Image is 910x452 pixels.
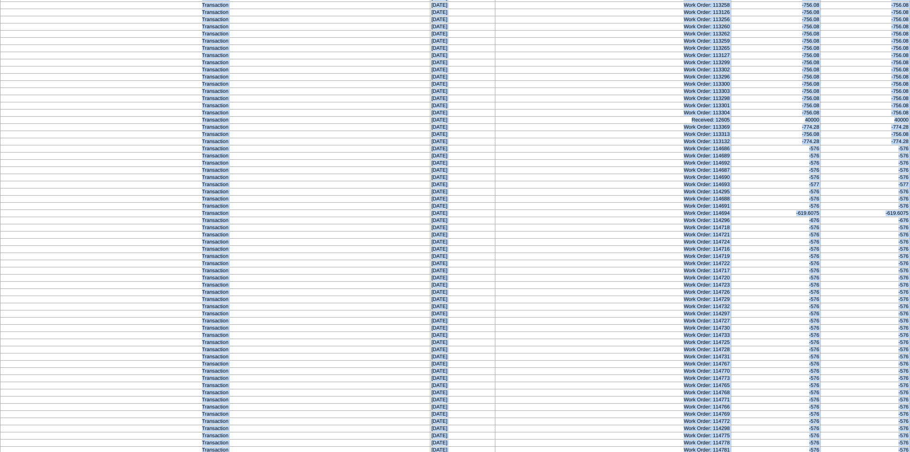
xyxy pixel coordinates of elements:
[495,138,731,145] td: Work Order: 113132
[820,353,910,361] td: -576
[0,181,430,188] td: Transaction
[731,332,820,339] td: -576
[0,239,430,246] td: Transaction
[731,303,820,310] td: -576
[0,196,430,203] td: Transaction
[430,203,495,210] td: [DATE]
[731,239,820,246] td: -576
[820,275,910,282] td: -576
[495,66,731,74] td: Work Order: 113302
[0,325,430,332] td: Transaction
[731,404,820,411] td: -576
[495,361,731,368] td: Work Order: 114767
[820,16,910,23] td: -756.08
[0,246,430,253] td: Transaction
[820,196,910,203] td: -576
[495,397,731,404] td: Work Order: 114771
[430,16,495,23] td: [DATE]
[495,224,731,232] td: Work Order: 114718
[495,102,731,110] td: Work Order: 113301
[731,174,820,181] td: -576
[731,153,820,160] td: -576
[731,88,820,95] td: -756.08
[731,52,820,59] td: -756.08
[731,38,820,45] td: -756.08
[495,318,731,325] td: Work Order: 114727
[0,361,430,368] td: Transaction
[0,332,430,339] td: Transaction
[495,174,731,181] td: Work Order: 114690
[0,253,430,260] td: Transaction
[820,382,910,389] td: -576
[0,131,430,138] td: Transaction
[495,425,731,432] td: Work Order: 114298
[430,425,495,432] td: [DATE]
[820,145,910,153] td: -576
[495,267,731,275] td: Work Order: 114717
[0,59,430,66] td: Transaction
[430,404,495,411] td: [DATE]
[820,52,910,59] td: -756.08
[820,325,910,332] td: -576
[430,282,495,289] td: [DATE]
[820,232,910,239] td: -576
[0,66,430,74] td: Transaction
[0,425,430,432] td: Transaction
[0,188,430,196] td: Transaction
[0,23,430,31] td: Transaction
[820,217,910,224] td: -676
[731,217,820,224] td: -676
[731,117,820,124] td: 40000
[495,38,731,45] td: Work Order: 113259
[0,167,430,174] td: Transaction
[0,267,430,275] td: Transaction
[495,196,731,203] td: Work Order: 114688
[731,203,820,210] td: -576
[820,346,910,353] td: -576
[430,418,495,425] td: [DATE]
[430,110,495,117] td: [DATE]
[731,411,820,418] td: -576
[731,275,820,282] td: -576
[731,282,820,289] td: -576
[430,174,495,181] td: [DATE]
[0,124,430,131] td: Transaction
[430,23,495,31] td: [DATE]
[0,260,430,267] td: Transaction
[0,52,430,59] td: Transaction
[820,289,910,296] td: -576
[495,188,731,196] td: Work Order: 114295
[495,59,731,66] td: Work Order: 113299
[820,203,910,210] td: -576
[731,138,820,145] td: -774.28
[0,346,430,353] td: Transaction
[731,210,820,217] td: -619.6075
[820,375,910,382] td: -576
[430,145,495,153] td: [DATE]
[731,131,820,138] td: -756.08
[820,174,910,181] td: -576
[430,217,495,224] td: [DATE]
[495,303,731,310] td: Work Order: 114732
[0,418,430,425] td: Transaction
[430,167,495,174] td: [DATE]
[495,232,731,239] td: Work Order: 114721
[820,310,910,318] td: -576
[430,117,495,124] td: [DATE]
[495,31,731,38] td: Work Order: 113262
[820,38,910,45] td: -756.08
[731,224,820,232] td: -576
[430,296,495,303] td: [DATE]
[731,289,820,296] td: -576
[430,45,495,52] td: [DATE]
[731,95,820,102] td: -756.08
[430,368,495,375] td: [DATE]
[0,232,430,239] td: Transaction
[820,260,910,267] td: -576
[430,81,495,88] td: [DATE]
[0,224,430,232] td: Transaction
[820,45,910,52] td: -756.08
[0,74,430,81] td: Transaction
[495,2,731,9] td: Work Order: 113258
[820,239,910,246] td: -576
